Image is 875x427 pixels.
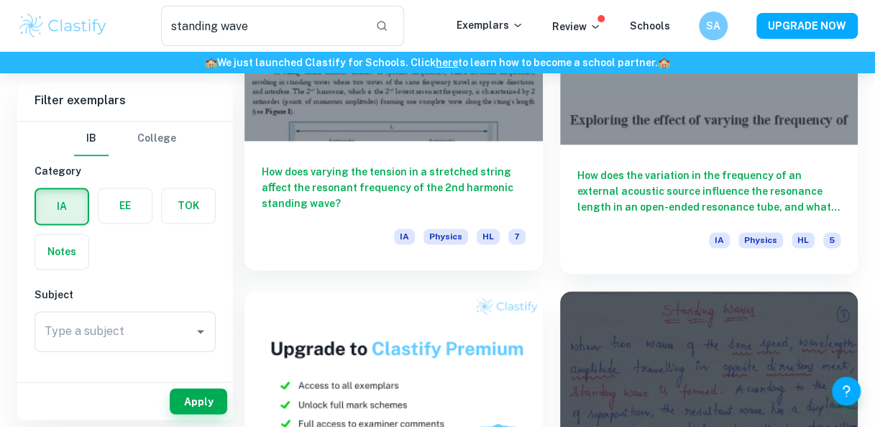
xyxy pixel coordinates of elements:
[262,164,526,211] h6: How does varying the tension in a stretched string aﬀect the resonant frequency of the 2nd harmon...
[423,229,468,244] span: Physics
[35,287,216,303] h6: Subject
[709,232,730,248] span: IA
[205,57,217,68] span: 🏫
[191,321,211,341] button: Open
[35,234,88,269] button: Notes
[35,375,216,390] h6: Grade
[832,377,861,405] button: Help and Feedback
[17,81,233,121] h6: Filter exemplars
[3,55,872,70] h6: We just launched Clastify for Schools. Click to learn how to become a school partner.
[792,232,815,248] span: HL
[699,12,728,40] button: SA
[74,121,109,156] button: IB
[137,121,176,156] button: College
[457,17,523,33] p: Exemplars
[738,232,783,248] span: Physics
[823,232,840,248] span: 5
[161,6,365,46] input: Search for any exemplars...
[705,18,722,34] h6: SA
[99,188,152,223] button: EE
[436,57,458,68] a: here
[35,163,216,179] h6: Category
[74,121,176,156] div: Filter type choice
[162,188,215,223] button: TOK
[630,20,670,32] a: Schools
[170,388,227,414] button: Apply
[36,189,88,224] button: IA
[552,19,601,35] p: Review
[394,229,415,244] span: IA
[756,13,858,39] button: UPGRADE NOW
[17,12,109,40] img: Clastify logo
[477,229,500,244] span: HL
[508,229,526,244] span: 7
[658,57,670,68] span: 🏫
[577,167,841,215] h6: How does the variation in the frequency of an external acoustic source influence the resonance le...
